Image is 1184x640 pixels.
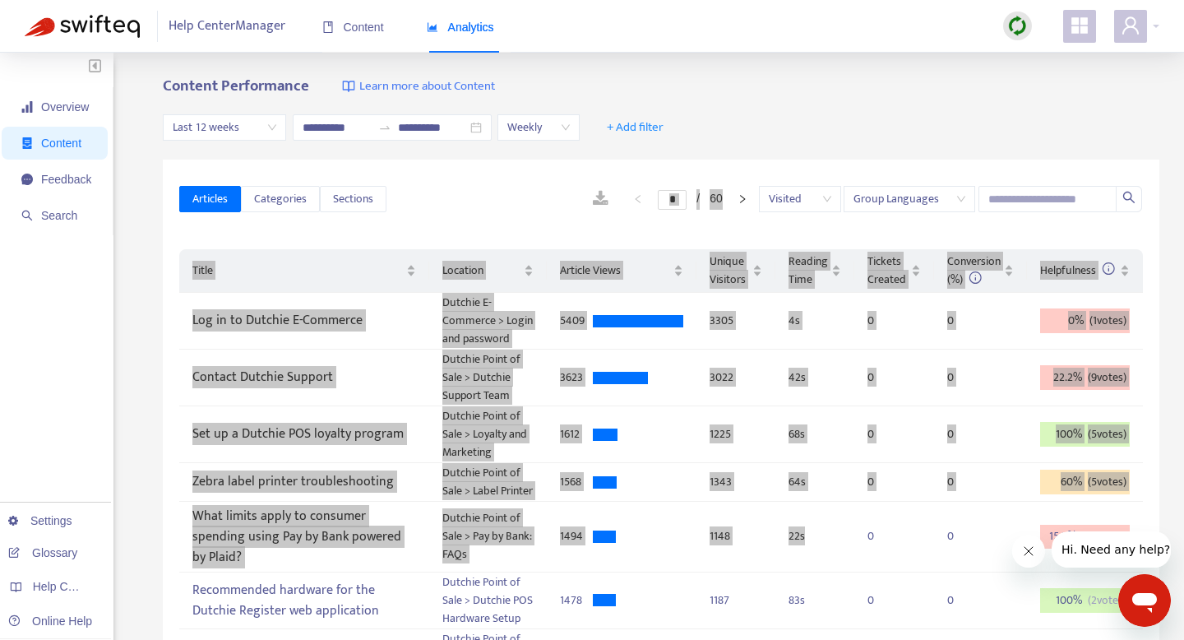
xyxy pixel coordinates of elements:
div: 1225 [710,425,762,443]
th: Unique Visitors [696,249,775,293]
b: Content Performance [163,73,309,99]
div: 3623 [560,369,593,387]
span: Categories [254,190,307,208]
span: search [1122,191,1135,204]
th: Tickets Created [854,249,934,293]
div: 5409 [560,312,593,330]
div: 0 % [1040,308,1130,333]
span: Sections [333,190,373,208]
span: Location [442,262,520,280]
td: Dutchie Point of Sale > Label Printer [429,463,547,502]
span: Conversion (%) [947,252,1001,289]
span: to [378,121,391,134]
th: Title [179,249,428,293]
span: right [738,194,747,204]
div: 0 [867,591,900,610]
span: Visited [769,187,831,211]
span: appstore [1070,16,1089,35]
div: 1187 [710,591,762,610]
iframe: Close message [1012,535,1045,568]
span: left [633,194,643,204]
div: 83 s [789,591,841,610]
span: area-chart [427,21,438,33]
span: Weekly [507,115,570,140]
td: Dutchie Point of Sale > Dutchie Support Team [429,350,547,406]
th: Location [429,249,547,293]
div: 1478 [560,591,593,610]
span: Article Views [560,262,670,280]
div: Log in to Dutchie E-Commerce [192,308,415,335]
a: Online Help [8,614,92,628]
div: 4 s [789,312,841,330]
span: Search [41,209,77,222]
div: 60 % [1040,470,1130,494]
span: ( 9 votes) [1088,369,1126,387]
span: search [21,210,33,221]
div: 0 [947,312,980,330]
td: Dutchie Point of Sale > Loyalty and Marketing [429,406,547,463]
iframe: Message from company [1052,531,1171,568]
div: 3305 [710,312,762,330]
th: Reading Time [775,249,854,293]
span: Learn more about Content [359,77,495,96]
div: 100 % [1040,588,1130,613]
div: 64 s [789,473,841,491]
span: Analytics [427,21,494,34]
div: 3022 [710,369,762,387]
span: ( 5 votes) [1088,425,1126,443]
a: Learn more about Content [342,77,495,96]
button: left [625,189,651,209]
a: Glossary [8,546,77,559]
div: 0 [867,369,900,387]
div: 1612 [560,425,593,443]
span: / [696,192,700,205]
span: message [21,174,33,185]
div: 0 [947,425,980,443]
div: 1494 [560,527,593,545]
div: 1148 [710,527,762,545]
div: 0 [867,425,900,443]
div: 0 [947,473,980,491]
div: 0 [867,312,900,330]
div: Contact Dutchie Support [192,364,415,392]
span: user [1121,16,1140,35]
span: Reading Time [789,253,828,289]
div: 68 s [789,425,841,443]
div: 0 [947,369,980,387]
span: Help Center Manager [169,11,285,42]
li: Next Page [729,189,756,209]
span: + Add filter [607,118,664,137]
span: Title [192,262,402,280]
span: ( 2 votes) [1088,591,1126,610]
button: Articles [179,186,241,212]
span: Last 12 weeks [173,115,276,140]
span: Tickets Created [867,253,908,289]
div: 100 % [1040,422,1130,447]
span: Articles [192,190,228,208]
div: 0 [867,473,900,491]
li: 1/60 [658,189,722,209]
span: Group Languages [853,187,965,211]
span: swap-right [378,121,391,134]
span: Content [322,21,384,34]
span: container [21,137,33,149]
span: ( 66 votes) [1082,527,1126,545]
span: Feedback [41,173,91,186]
div: 0 [947,591,980,610]
div: 0 [867,527,900,545]
img: image-link [342,80,355,93]
div: 0 [947,527,980,545]
div: 42 s [789,369,841,387]
span: signal [21,101,33,113]
td: Dutchie Point of Sale > Dutchie POS Hardware Setup [429,573,547,629]
span: Unique Visitors [710,253,749,289]
img: sync.dc5367851b00ba804db3.png [1007,16,1028,36]
div: 22 s [789,527,841,545]
span: ( 5 votes) [1088,473,1126,491]
th: Article Views [547,249,696,293]
a: Settings [8,514,72,527]
span: Overview [41,100,89,114]
span: book [322,21,334,33]
button: Sections [320,186,386,212]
